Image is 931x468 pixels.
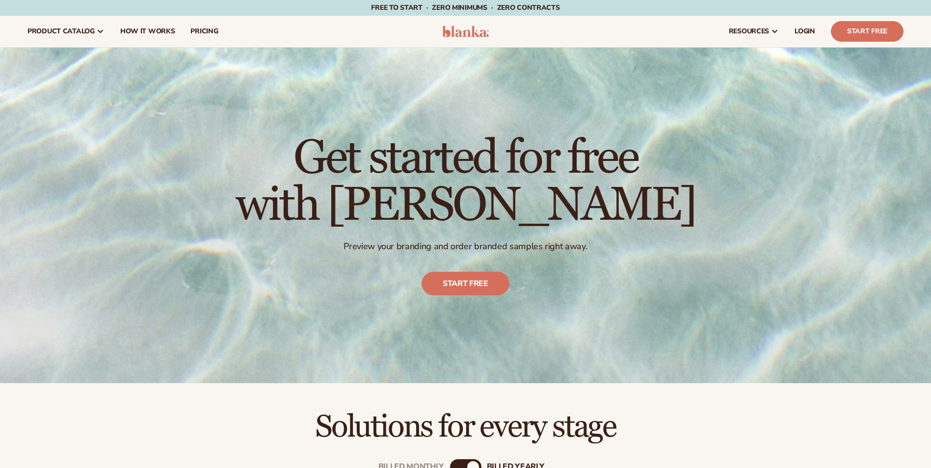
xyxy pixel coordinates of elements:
span: product catalog [27,27,95,35]
img: logo [442,26,489,37]
span: LOGIN [795,27,815,35]
a: Start free [422,272,509,296]
a: resources [721,16,787,47]
a: LOGIN [787,16,823,47]
a: How It Works [112,16,183,47]
p: Preview your branding and order branded samples right away. [236,241,695,252]
span: Free to start · ZERO minimums · ZERO contracts [371,3,559,12]
h2: Solutions for every stage [27,411,904,443]
span: pricing [190,27,218,35]
a: Start Free [831,21,904,42]
h1: Get started for free with [PERSON_NAME] [236,135,695,229]
a: product catalog [20,16,112,47]
span: resources [729,27,769,35]
a: pricing [183,16,226,47]
span: How It Works [120,27,175,35]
